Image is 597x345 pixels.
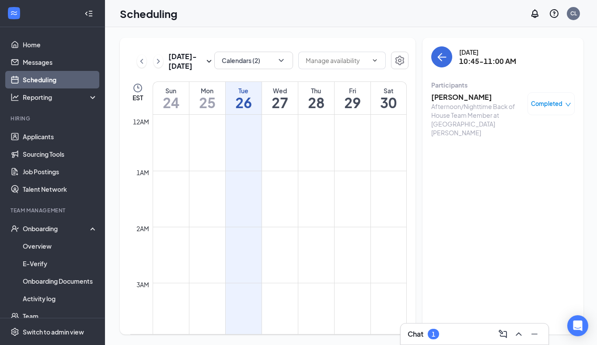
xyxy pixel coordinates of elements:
[529,329,540,339] svg: Minimize
[23,255,98,272] a: E-Verify
[23,145,98,163] a: Sourcing Tools
[137,55,147,68] button: ChevronLeft
[306,56,368,65] input: Manage availability
[135,280,151,289] div: 3am
[391,52,408,71] a: Settings
[133,93,143,102] span: EST
[189,86,225,95] div: Mon
[23,53,98,71] a: Messages
[189,95,225,110] h1: 25
[371,82,407,114] a: August 30, 2025
[10,115,96,122] div: Hiring
[23,128,98,145] a: Applicants
[120,6,178,21] h1: Scheduling
[371,95,407,110] h1: 30
[277,56,286,65] svg: ChevronDown
[84,9,93,18] svg: Collapse
[153,82,189,114] a: August 24, 2025
[10,327,19,336] svg: Settings
[168,52,204,71] h3: [DATE] - [DATE]
[298,86,334,95] div: Thu
[436,52,447,62] svg: ArrowLeft
[498,329,508,339] svg: ComposeMessage
[23,163,98,180] a: Job Postings
[298,82,334,114] a: August 28, 2025
[23,307,98,325] a: Team
[459,56,516,66] h3: 10:45-11:00 AM
[391,52,408,69] button: Settings
[23,36,98,53] a: Home
[298,95,334,110] h1: 28
[23,93,98,102] div: Reporting
[137,56,146,67] svg: ChevronLeft
[154,56,163,67] svg: ChevronRight
[395,55,405,66] svg: Settings
[226,82,262,114] a: August 26, 2025
[23,290,98,307] a: Activity log
[567,315,588,336] div: Open Intercom Messenger
[262,95,298,110] h1: 27
[10,224,19,233] svg: UserCheck
[154,55,163,68] button: ChevronRight
[431,102,523,137] div: Afternoon/Nighttime Back of House Team Member at [GEOGRAPHIC_DATA][PERSON_NAME]
[531,99,562,108] span: Completed
[262,86,298,95] div: Wed
[371,57,378,64] svg: ChevronDown
[153,95,189,110] h1: 24
[432,331,435,338] div: 1
[530,8,540,19] svg: Notifications
[23,272,98,290] a: Onboarding Documents
[459,48,516,56] div: [DATE]
[262,82,298,114] a: August 27, 2025
[23,180,98,198] a: Talent Network
[10,207,96,214] div: Team Management
[23,224,90,233] div: Onboarding
[226,86,262,95] div: Tue
[570,10,577,17] div: CL
[431,81,575,89] div: Participants
[549,8,559,19] svg: QuestionInfo
[226,95,262,110] h1: 26
[431,92,523,102] h3: [PERSON_NAME]
[131,117,151,127] div: 12am
[135,168,151,177] div: 1am
[189,82,225,114] a: August 25, 2025
[335,95,370,110] h1: 29
[153,86,189,95] div: Sun
[513,329,524,339] svg: ChevronUp
[496,327,510,341] button: ComposeMessage
[133,83,143,93] svg: Clock
[23,327,84,336] div: Switch to admin view
[23,237,98,255] a: Overview
[431,46,452,67] button: back-button
[408,329,423,339] h3: Chat
[135,224,151,233] div: 2am
[214,52,293,69] button: Calendars (2)ChevronDown
[204,56,214,67] svg: SmallChevronDown
[10,93,19,102] svg: Analysis
[371,86,407,95] div: Sat
[565,102,571,108] span: down
[335,86,370,95] div: Fri
[23,71,98,88] a: Scheduling
[335,82,370,114] a: August 29, 2025
[527,327,541,341] button: Minimize
[10,9,18,18] svg: WorkstreamLogo
[512,327,526,341] button: ChevronUp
